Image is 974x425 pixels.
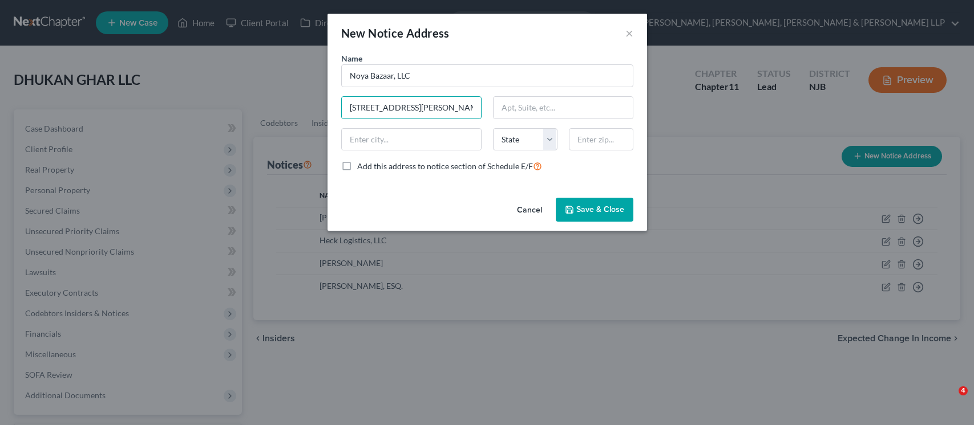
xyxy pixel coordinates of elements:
button: Cancel [508,199,551,222]
input: Enter zip... [569,128,633,151]
span: Add this address to notice section of Schedule E/F [357,161,533,171]
input: Apt, Suite, etc... [494,97,633,118]
iframe: Intercom live chat [935,386,963,414]
span: Save & Close [576,205,624,214]
input: Enter address... [342,97,481,118]
span: New [341,26,366,40]
span: Name [341,54,362,63]
input: Search by name... [341,64,633,87]
span: 4 [959,386,968,395]
button: × [625,26,633,40]
input: Enter city... [342,129,481,150]
span: Notice Address [368,26,450,40]
button: Save & Close [556,198,633,222]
